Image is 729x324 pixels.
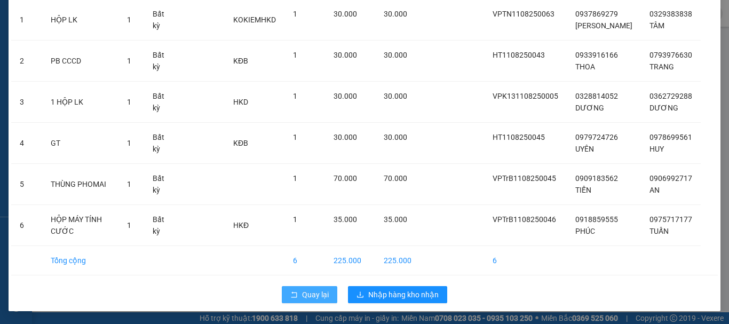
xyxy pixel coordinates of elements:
[233,98,248,106] span: HKD
[334,92,357,100] span: 30.000
[649,62,674,71] span: TRANG
[293,215,297,224] span: 1
[375,246,420,275] td: 225.000
[290,291,298,299] span: rollback
[484,246,567,275] td: 6
[127,15,131,24] span: 1
[42,41,118,82] td: PB CCCD
[42,164,118,205] td: THÙNG PHOMAI
[575,10,618,18] span: 0937869279
[4,6,51,53] img: logo
[144,41,180,82] td: Bất kỳ
[493,10,554,18] span: VPTN1108250063
[493,215,556,224] span: VPTrB1108250046
[575,92,618,100] span: 0328814052
[23,77,65,84] span: 17:15:55 [DATE]
[282,286,337,303] button: rollbackQuay lại
[302,289,329,301] span: Quay lại
[356,291,364,299] span: download
[53,68,116,76] span: BPQ101108250109
[649,145,664,153] span: HUY
[144,123,180,164] td: Bất kỳ
[368,289,439,301] span: Nhập hàng kho nhận
[293,174,297,183] span: 1
[334,174,357,183] span: 70.000
[575,133,618,141] span: 0979724726
[84,17,144,30] span: Bến xe [GEOGRAPHIC_DATA]
[144,82,180,123] td: Bất kỳ
[233,221,249,230] span: HKĐ
[84,6,146,15] strong: ĐỒNG PHƯỚC
[127,57,131,65] span: 1
[575,215,618,224] span: 0918859555
[233,15,276,24] span: KOKIEMHKD
[649,10,692,18] span: 0329383838
[384,174,407,183] span: 70.000
[284,246,325,275] td: 6
[384,10,407,18] span: 30.000
[334,10,357,18] span: 30.000
[11,205,42,246] td: 6
[293,10,297,18] span: 1
[348,286,447,303] button: downloadNhập hàng kho nhận
[334,215,357,224] span: 35.000
[334,133,357,141] span: 30.000
[11,82,42,123] td: 3
[384,51,407,59] span: 30.000
[575,51,618,59] span: 0933916166
[233,57,248,65] span: KĐB
[42,123,118,164] td: GT
[11,123,42,164] td: 4
[11,41,42,82] td: 2
[575,62,595,71] span: THOA
[293,92,297,100] span: 1
[493,51,545,59] span: HT1108250043
[649,104,678,112] span: DƯƠNG
[3,77,65,84] span: In ngày:
[42,205,118,246] td: HỘP MÁY TÍNH CƯỚC
[575,174,618,183] span: 0909183562
[127,180,131,188] span: 1
[493,174,556,183] span: VPTrB1108250045
[575,145,594,153] span: UYÊN
[325,246,375,275] td: 225.000
[649,174,692,183] span: 0906992717
[575,186,591,194] span: TIẾN
[575,227,595,235] span: PHÚC
[293,51,297,59] span: 1
[11,164,42,205] td: 5
[42,246,118,275] td: Tổng cộng
[144,164,180,205] td: Bất kỳ
[649,215,692,224] span: 0975717177
[384,133,407,141] span: 30.000
[649,92,692,100] span: 0362729288
[334,51,357,59] span: 30.000
[293,133,297,141] span: 1
[384,92,407,100] span: 30.000
[29,58,131,66] span: -----------------------------------------
[493,92,558,100] span: VPK131108250005
[575,21,632,30] span: [PERSON_NAME]
[233,139,248,147] span: KĐB
[649,186,660,194] span: AN
[384,215,407,224] span: 35.000
[649,133,692,141] span: 0978699561
[84,48,131,54] span: Hotline: 19001152
[144,205,180,246] td: Bất kỳ
[649,21,664,30] span: TÂM
[84,32,147,45] span: 01 Võ Văn Truyện, KP.1, Phường 2
[649,51,692,59] span: 0793976630
[127,221,131,230] span: 1
[127,98,131,106] span: 1
[493,133,545,141] span: HT1108250045
[42,82,118,123] td: 1 HỘP LK
[649,227,669,235] span: TUẤN
[127,139,131,147] span: 1
[3,69,116,75] span: [PERSON_NAME]:
[575,104,604,112] span: DƯƠNG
